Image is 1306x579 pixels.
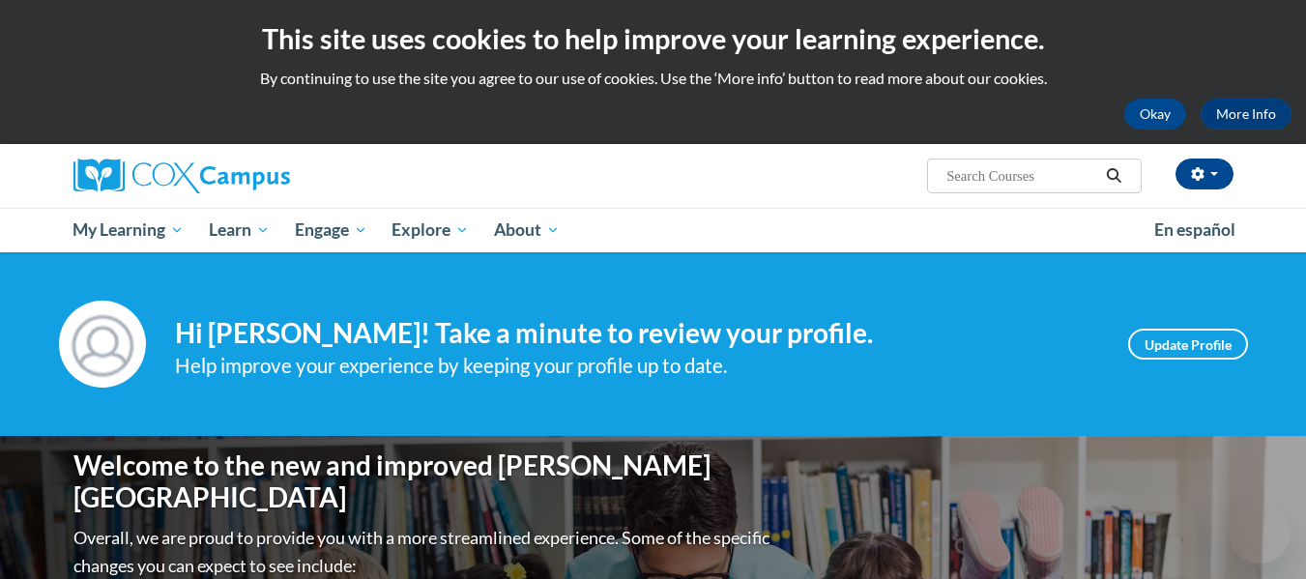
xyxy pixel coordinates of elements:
button: Search [1099,164,1128,188]
span: Learn [209,218,270,242]
h1: Welcome to the new and improved [PERSON_NAME][GEOGRAPHIC_DATA] [73,449,774,514]
a: Engage [282,208,380,252]
button: Okay [1124,99,1186,130]
p: By continuing to use the site you agree to our use of cookies. Use the ‘More info’ button to read... [15,68,1291,89]
div: Main menu [44,208,1262,252]
a: Cox Campus [73,159,441,193]
a: More Info [1201,99,1291,130]
a: About [481,208,572,252]
a: My Learning [61,208,197,252]
iframe: Button to launch messaging window [1229,502,1291,564]
span: About [494,218,560,242]
a: Explore [379,208,481,252]
h2: This site uses cookies to help improve your learning experience. [15,19,1291,58]
h4: Hi [PERSON_NAME]! Take a minute to review your profile. [175,317,1099,350]
span: My Learning [73,218,184,242]
input: Search Courses [944,164,1099,188]
img: Profile Image [59,301,146,388]
span: Explore [392,218,469,242]
img: Cox Campus [73,159,290,193]
div: Help improve your experience by keeping your profile up to date. [175,350,1099,382]
a: Update Profile [1128,329,1248,360]
a: En español [1142,210,1248,250]
button: Account Settings [1175,159,1233,189]
span: En español [1154,219,1235,240]
span: Engage [295,218,367,242]
a: Learn [196,208,282,252]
